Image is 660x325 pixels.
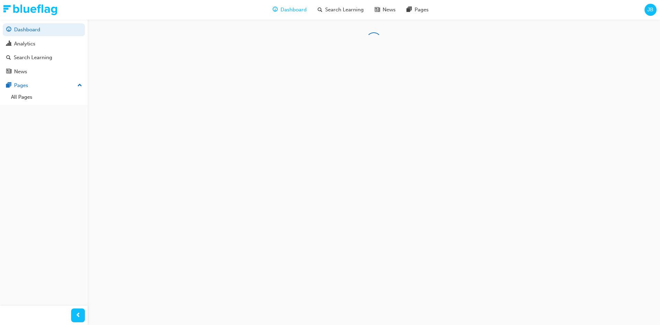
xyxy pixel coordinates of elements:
span: search-icon [6,55,11,61]
span: prev-icon [76,311,81,320]
span: pages-icon [6,83,11,89]
img: Trak [3,4,57,15]
span: news-icon [375,6,380,14]
a: Analytics [3,37,85,50]
span: Search Learning [325,6,364,14]
span: guage-icon [6,27,11,33]
button: JB [645,4,657,16]
a: All Pages [8,92,85,102]
div: News [14,68,27,76]
button: Pages [3,79,85,92]
a: News [3,65,85,78]
span: chart-icon [6,41,11,47]
div: Analytics [14,40,35,48]
span: up-icon [77,81,82,90]
a: Dashboard [3,23,85,36]
span: Pages [415,6,429,14]
a: news-iconNews [369,3,401,17]
button: DashboardAnalyticsSearch LearningNews [3,22,85,79]
span: pages-icon [407,6,412,14]
span: JB [647,6,653,14]
span: search-icon [318,6,322,14]
span: guage-icon [273,6,278,14]
span: Dashboard [280,6,307,14]
div: Pages [14,82,28,89]
a: Search Learning [3,51,85,64]
a: search-iconSearch Learning [312,3,369,17]
a: pages-iconPages [401,3,434,17]
a: guage-iconDashboard [267,3,312,17]
span: News [383,6,396,14]
span: news-icon [6,69,11,75]
div: Search Learning [14,54,52,62]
